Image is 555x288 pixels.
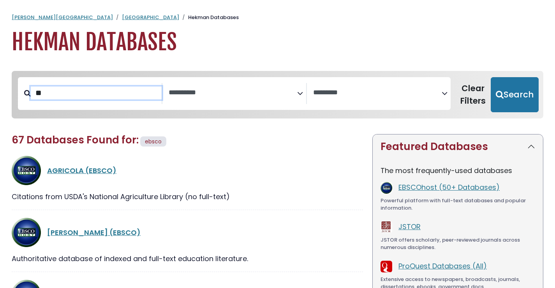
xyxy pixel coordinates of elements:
[12,71,543,118] nav: Search filters
[398,261,487,271] a: ProQuest Databases (All)
[145,138,162,145] span: ebsco
[381,165,535,176] p: The most frequently-used databases
[47,228,141,237] a: [PERSON_NAME] (EBSCO)
[12,14,543,21] nav: breadcrumb
[398,222,421,231] a: JSTOR
[12,133,139,147] span: 67 Databases Found for:
[12,29,543,55] h1: Hekman Databases
[47,166,116,175] a: AGRICOLA (EBSCO)
[31,87,162,99] input: Search database by title or keyword
[313,89,442,97] textarea: Search
[169,89,297,97] textarea: Search
[491,77,539,112] button: Submit for Search Results
[12,253,363,264] div: Authoritative database of indexed and full-text education literature.
[381,197,535,212] div: Powerful platform with full-text databases and popular information.
[381,236,535,251] div: JSTOR offers scholarly, peer-reviewed journals across numerous disciplines.
[122,14,179,21] a: [GEOGRAPHIC_DATA]
[455,77,491,112] button: Clear Filters
[12,191,363,202] div: Citations from USDA's National Agriculture Library (no full-text)
[179,14,239,21] li: Hekman Databases
[373,134,543,159] button: Featured Databases
[12,14,113,21] a: [PERSON_NAME][GEOGRAPHIC_DATA]
[398,182,500,192] a: EBSCOhost (50+ Databases)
